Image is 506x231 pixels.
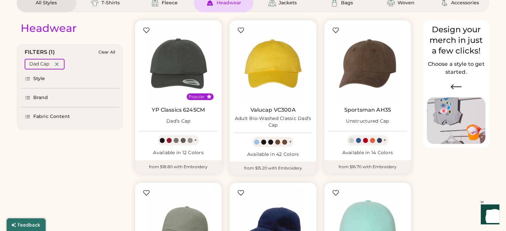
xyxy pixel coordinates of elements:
[139,150,218,156] div: Available in 12 Colors
[33,75,45,82] div: Style
[427,97,485,144] img: Image of Lisa Congdon Eye Print on T-Shirt and Hat
[328,150,407,156] div: Available in 14 Colors
[135,160,222,173] div: from $18.80 with Embroidery
[207,94,212,99] button: Popular Style
[288,138,291,146] div: +
[29,61,49,67] div: Dad Cap
[33,113,70,120] div: Fabric Content
[152,107,205,113] a: YP Classics 6245CM
[427,24,485,56] div: Design your merch in just a few clicks!
[346,118,389,125] div: Unstructured Cap
[234,151,312,158] div: Available in 42 Colors
[250,107,295,113] a: Valucap VC300A
[328,24,407,103] img: Sportsman AH35 Unstructured Cap
[474,201,503,230] iframe: Front Chat
[427,60,485,76] h2: Choose a style to get started.
[139,24,218,103] img: YP Classics 6245CM Dad’s Cap
[234,24,312,103] img: Valucap VC300A Adult Bio-Washed Classic Dad’s Cap
[21,22,77,35] div: Headwear
[234,115,312,129] div: Adult Bio-Washed Classic Dad’s Cap
[344,107,391,113] a: Sportsman AH35
[98,50,115,55] div: Clear All
[25,48,55,56] div: FILTERS (1)
[194,137,197,144] div: +
[166,118,190,125] div: Dad’s Cap
[383,137,386,144] div: +
[33,94,48,101] div: Brand
[324,160,411,173] div: from $16.70 with Embroidery
[230,162,316,175] div: from $15.20 with Embroidery
[189,94,205,99] div: Popular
